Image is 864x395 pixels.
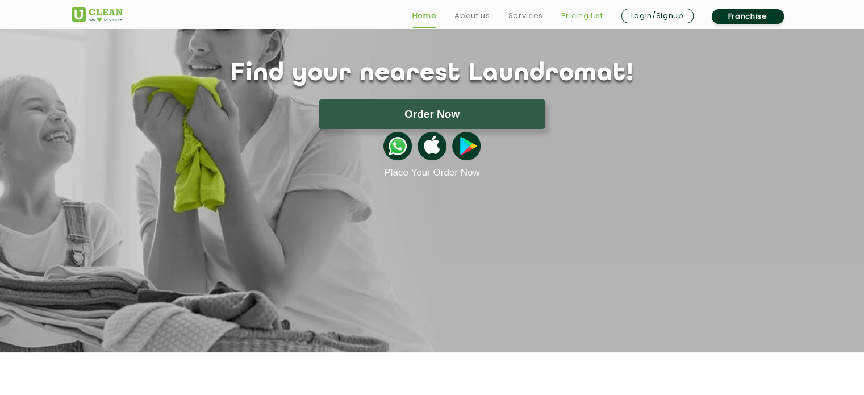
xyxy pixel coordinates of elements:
[561,9,603,23] a: Pricing List
[712,9,784,24] a: Franchise
[412,9,437,23] a: Home
[508,9,542,23] a: Services
[383,132,412,160] img: whatsappicon.png
[384,167,479,178] a: Place Your Order Now
[319,99,545,129] button: Order Now
[452,132,481,160] img: playstoreicon.png
[454,9,490,23] a: About us
[72,7,123,22] img: UClean Laundry and Dry Cleaning
[418,132,446,160] img: apple-icon.png
[621,9,694,23] a: Login/Signup
[63,60,802,88] h1: Find your nearest Laundromat!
